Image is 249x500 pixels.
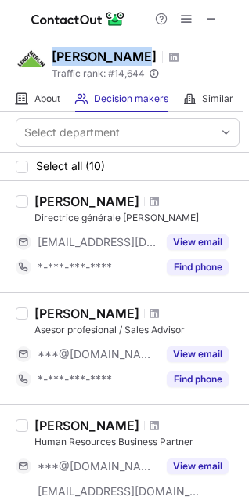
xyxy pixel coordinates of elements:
[52,47,157,66] h1: [PERSON_NAME]
[34,435,240,449] div: Human Resources Business Partner
[167,458,229,474] button: Reveal Button
[38,347,157,361] span: ***@[DOMAIN_NAME]
[31,9,125,28] img: ContactOut v5.3.10
[34,418,139,433] div: [PERSON_NAME]
[52,68,145,79] span: Traffic rank: # 14,644
[34,306,139,321] div: [PERSON_NAME]
[94,92,168,105] span: Decision makers
[34,194,139,209] div: [PERSON_NAME]
[34,92,60,105] span: About
[202,92,233,105] span: Similar
[167,234,229,250] button: Reveal Button
[36,160,105,172] span: Select all (10)
[38,235,157,249] span: [EMAIL_ADDRESS][DOMAIN_NAME]
[24,125,120,140] div: Select department
[167,346,229,362] button: Reveal Button
[38,484,200,498] span: [EMAIL_ADDRESS][DOMAIN_NAME]
[16,45,47,76] img: 7ccb5e976f1fef4cdf5252b2f6b7b683
[34,211,240,225] div: Directrice générale [PERSON_NAME]
[38,459,157,473] span: ***@[DOMAIN_NAME]
[167,371,229,387] button: Reveal Button
[34,323,240,337] div: Asesor profesional / Sales Advisor
[167,259,229,275] button: Reveal Button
